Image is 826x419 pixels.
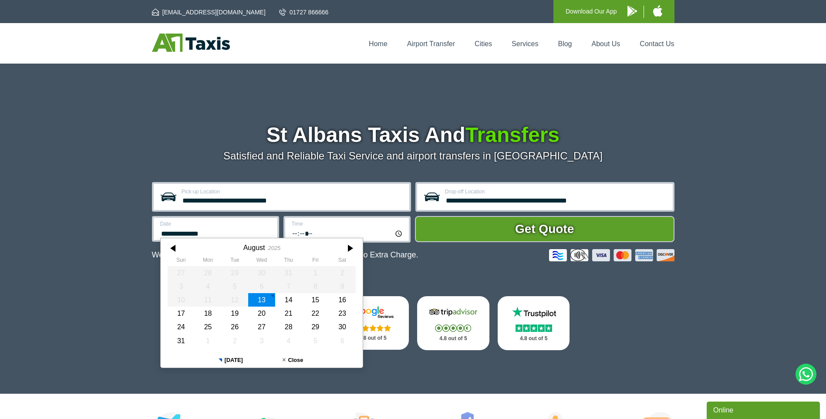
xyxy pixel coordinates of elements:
div: 16 August 2025 [329,293,356,307]
a: Home [369,40,388,47]
th: Thursday [275,257,302,266]
div: 17 August 2025 [168,307,195,320]
a: Tripadvisor Stars 4.8 out of 5 [417,296,489,350]
label: Date [160,221,272,226]
div: 23 August 2025 [329,307,356,320]
div: 10 August 2025 [168,293,195,307]
img: A1 Taxis St Albans LTD [152,34,230,52]
div: 21 August 2025 [275,307,302,320]
p: 4.8 out of 5 [507,333,560,344]
div: 30 July 2025 [248,266,275,280]
p: 4.8 out of 5 [427,333,480,344]
a: Trustpilot Stars 4.8 out of 5 [498,296,570,350]
img: Google [347,306,399,319]
img: Stars [355,324,391,331]
a: Services [512,40,538,47]
th: Sunday [168,257,195,266]
p: Download Our App [566,6,617,17]
div: August [243,243,265,252]
div: 29 July 2025 [221,266,248,280]
button: Get Quote [415,216,674,242]
div: 01 September 2025 [194,334,221,348]
div: 31 July 2025 [275,266,302,280]
div: 30 August 2025 [329,320,356,334]
div: 05 September 2025 [302,334,329,348]
div: 15 August 2025 [302,293,329,307]
div: 09 August 2025 [329,280,356,293]
div: 03 August 2025 [168,280,195,293]
img: Tripadvisor [427,306,479,319]
a: Cities [475,40,492,47]
div: 31 August 2025 [168,334,195,348]
div: 26 August 2025 [221,320,248,334]
div: 03 September 2025 [248,334,275,348]
h1: St Albans Taxis And [152,125,674,145]
th: Friday [302,257,329,266]
span: The Car at No Extra Charge. [318,250,418,259]
div: 27 August 2025 [248,320,275,334]
div: 28 August 2025 [275,320,302,334]
a: Blog [558,40,572,47]
div: 22 August 2025 [302,307,329,320]
p: Satisfied and Reliable Taxi Service and airport transfers in [GEOGRAPHIC_DATA] [152,150,674,162]
img: A1 Taxis Android App [627,6,637,17]
div: 24 August 2025 [168,320,195,334]
img: Credit And Debit Cards [549,249,674,261]
a: Google Stars 4.8 out of 5 [337,296,409,350]
label: Drop-off Location [445,189,668,194]
button: [DATE] [199,353,262,368]
th: Wednesday [248,257,275,266]
th: Monday [194,257,221,266]
div: 28 July 2025 [194,266,221,280]
div: 06 September 2025 [329,334,356,348]
img: Stars [435,324,471,332]
div: 11 August 2025 [194,293,221,307]
th: Tuesday [221,257,248,266]
div: 12 August 2025 [221,293,248,307]
div: 04 August 2025 [194,280,221,293]
div: 13 August 2025 [248,293,275,307]
div: 27 July 2025 [168,266,195,280]
img: Stars [516,324,552,332]
span: Transfers [465,123,560,146]
img: A1 Taxis iPhone App [653,5,662,17]
p: 4.8 out of 5 [346,333,399,344]
div: 02 August 2025 [329,266,356,280]
label: Pick-up Location [182,189,404,194]
label: Time [292,221,404,226]
a: Airport Transfer [407,40,455,47]
div: 06 August 2025 [248,280,275,293]
img: Trustpilot [508,306,560,319]
a: 01727 866666 [279,8,329,17]
div: 25 August 2025 [194,320,221,334]
a: Contact Us [640,40,674,47]
div: 07 August 2025 [275,280,302,293]
div: 08 August 2025 [302,280,329,293]
div: 29 August 2025 [302,320,329,334]
a: [EMAIL_ADDRESS][DOMAIN_NAME] [152,8,266,17]
div: 02 September 2025 [221,334,248,348]
div: 05 August 2025 [221,280,248,293]
div: 04 September 2025 [275,334,302,348]
p: We Now Accept Card & Contactless Payment In [152,250,418,260]
div: 01 August 2025 [302,266,329,280]
div: 19 August 2025 [221,307,248,320]
th: Saturday [329,257,356,266]
div: 14 August 2025 [275,293,302,307]
a: About Us [592,40,620,47]
iframe: chat widget [707,400,822,419]
div: 20 August 2025 [248,307,275,320]
div: 2025 [268,245,280,251]
div: 18 August 2025 [194,307,221,320]
button: Close [262,353,324,368]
